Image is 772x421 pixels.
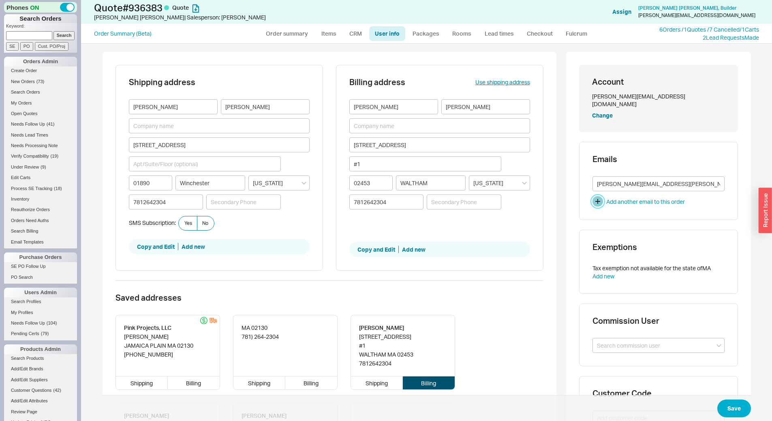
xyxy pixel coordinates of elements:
[727,404,741,413] span: Save
[11,143,58,148] span: Needs Processing Note
[20,42,33,51] input: PO
[592,155,725,163] h3: Emails
[592,273,614,280] a: Add new
[129,137,310,152] input: Street Address
[41,331,49,336] span: ( 79 )
[129,78,195,86] h3: Shipping address
[36,79,45,84] span: ( 73 )
[407,26,445,41] a: Packages
[129,118,310,133] input: Company name
[349,137,530,152] input: Street Address
[592,196,685,207] button: Add another email to this order
[4,262,77,271] a: SE PO Follow Up
[479,26,520,41] a: Lead times
[11,79,35,84] span: New Orders
[344,26,368,41] a: CRM
[302,182,306,185] svg: open menu
[4,408,77,416] a: Review Page
[4,365,77,373] a: Add/Edit Brands
[4,99,77,107] a: My Orders
[447,26,477,41] a: Rooms
[316,26,342,41] a: Items
[168,376,220,389] div: Billing
[396,175,466,190] input: City
[359,323,413,332] div: [PERSON_NAME]
[522,182,527,185] svg: open menu
[4,88,77,96] a: Search Orders
[51,154,59,158] span: ( 19 )
[11,321,45,325] span: Needs Follow Up
[402,246,426,254] button: Add new
[6,23,77,31] p: Keyword:
[4,344,77,354] div: Products Admin
[41,165,46,169] span: ( 9 )
[4,319,77,327] a: Needs Follow Up(104)
[4,2,77,13] div: Phones
[592,265,711,271] span: Tax exemption not available for the state of MA
[4,152,77,160] a: Verify Compatibility(19)
[129,219,176,226] span: SMS Subscription:
[4,386,77,395] a: Customer Questions(42)
[441,99,530,114] input: Last name
[403,376,455,389] div: Billing
[4,131,77,139] a: Needs Lead Times
[560,26,593,41] a: Fulcrum
[202,220,208,227] span: No
[6,42,19,51] input: SE
[94,30,152,37] a: Order Summary (Beta)
[369,26,405,41] a: User info
[592,111,613,120] button: Change
[359,332,413,341] div: [STREET_ADDRESS]
[54,186,62,191] span: ( 18 )
[285,376,337,389] div: Billing
[4,141,77,150] a: Needs Processing Note
[172,4,189,11] span: Quote
[4,66,77,75] a: Create Order
[357,246,399,254] button: Copy and Edit
[592,389,725,397] h3: Customer Code
[349,156,501,171] input: Apt/Suite/Floor (optional)
[740,26,759,33] a: /1Carts
[349,118,530,133] input: Company name
[359,350,413,359] div: WALTHAM MA 02453
[4,238,77,246] a: Email Templates
[349,194,424,209] input: Phone
[475,78,530,86] button: Use shipping address
[175,175,245,190] input: City
[4,288,77,297] div: Users Admin
[4,205,77,214] a: Reauthorize Orders
[359,359,413,368] div: 7812642304
[184,220,192,227] span: Yes
[116,376,168,389] div: Shipping
[4,14,77,23] h1: Search Orders
[129,99,218,114] input: First name
[124,341,193,350] div: JAMAICA PLAIN MA 02130
[129,194,203,209] input: Phone
[606,198,685,206] div: Add another email to this order
[242,323,279,332] div: MA 02130
[53,388,61,393] span: ( 42 )
[4,354,77,363] a: Search Products
[129,175,173,190] input: Zip
[469,175,530,190] input: State
[11,154,49,158] span: Verify Compatibility
[351,376,403,389] div: Shipping
[11,122,45,126] span: Needs Follow Up
[349,78,405,86] h3: Billing address
[638,5,737,11] a: [PERSON_NAME] [PERSON_NAME], Builder
[206,194,281,209] input: Secondary Phone
[592,338,725,353] input: Search commission user
[4,109,77,118] a: Open Quotes
[4,376,77,384] a: Add/Edit Suppliers
[248,175,310,190] input: State
[592,92,725,108] div: [PERSON_NAME][EMAIL_ADDRESS][DOMAIN_NAME]
[592,78,725,86] h3: Account
[4,216,77,225] a: Orders Need Auths
[592,243,725,251] h3: Exemptions
[35,42,68,51] input: Cust. PO/Proj
[4,120,77,128] a: Needs Follow Up(41)
[359,341,413,350] div: #1
[4,184,77,193] a: Process SE Tracking(18)
[349,99,438,114] input: First name
[4,273,77,282] a: PO Search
